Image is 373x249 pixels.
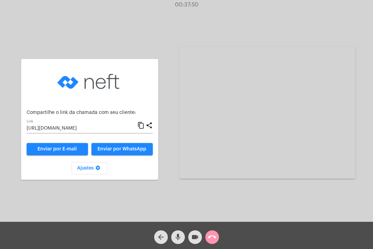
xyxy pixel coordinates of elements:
mat-icon: call_end [208,233,216,241]
mat-icon: arrow_back [157,233,165,241]
mat-icon: mic [174,233,182,241]
a: Enviar por E-mail [27,143,88,155]
mat-icon: settings [94,165,102,173]
img: logo-neft-novo-2.png [56,64,124,99]
mat-icon: content_copy [137,121,145,130]
span: 00:37:50 [175,2,198,8]
button: Enviar por WhatsApp [91,143,153,155]
button: Ajustes [72,162,107,174]
p: Compartilhe o link da chamada com seu cliente: [27,110,153,115]
span: Ajustes [77,166,102,171]
mat-icon: videocam [191,233,199,241]
mat-icon: share [146,121,153,130]
span: Enviar por E-mail [38,147,77,151]
span: Enviar por WhatsApp [98,147,146,151]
